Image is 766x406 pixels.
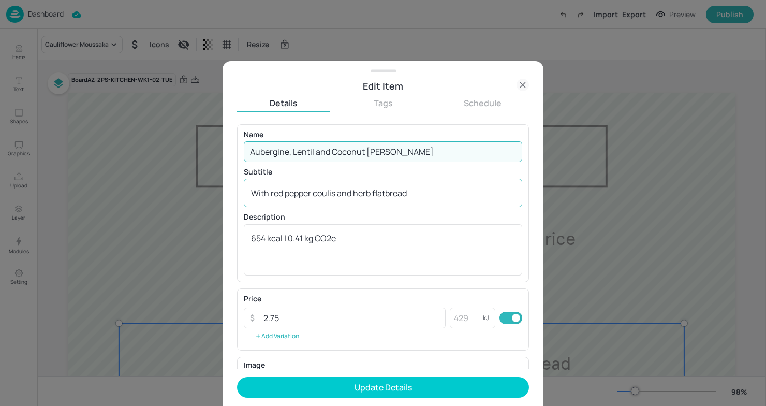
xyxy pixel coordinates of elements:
button: Schedule [436,97,529,109]
input: 10 [257,308,446,328]
p: kJ [483,314,489,322]
p: Image [244,361,522,369]
div: Edit Item [237,79,529,93]
p: Description [244,213,522,221]
button: Tags [336,97,430,109]
p: Subtitle [244,168,522,176]
p: Price [244,295,261,302]
button: Add Variation [244,328,311,344]
button: Update Details [237,377,529,398]
input: 429 [450,308,483,328]
textarea: With red pepper coulis and herb flatbread [251,187,515,199]
p: Name [244,131,522,138]
button: Details [237,97,330,109]
input: Enter item name [244,141,522,162]
textarea: 654 kcal | 0.41 kg CO2e [251,233,515,267]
